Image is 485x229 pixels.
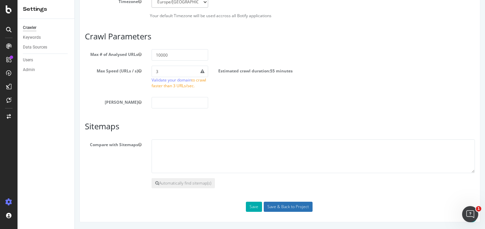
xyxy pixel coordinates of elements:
a: Users [23,57,70,64]
div: Keywords [23,34,41,41]
button: Max Speed (URLs / s) [63,68,67,74]
label: Compare with Sitemaps [5,139,72,148]
button: Save [171,202,187,212]
span: 55 minutes [195,68,218,74]
button: Automatically find sitemap(s) [77,178,140,188]
a: Keywords [23,34,70,41]
button: Compare with Sitemaps [63,142,67,148]
span: 1 [476,206,481,211]
iframe: Intercom live chat [462,206,478,222]
h3: Sitemaps [10,122,400,131]
h3: Crawl Parameters [10,32,400,41]
label: Max # of Analysed URLs [5,49,72,57]
a: Admin [23,66,70,73]
div: Settings [23,5,69,13]
button: [PERSON_NAME] [63,99,67,105]
label: [PERSON_NAME] [5,97,72,105]
a: Validate your domain [77,77,117,83]
a: Crawler [23,24,70,31]
a: Data Sources [23,44,70,51]
label: Estimated crawl duration: [143,66,218,74]
div: Users [23,57,33,64]
label: Max Speed (URLs / s) [5,66,72,74]
input: Save & Back to Project [189,202,238,212]
div: Crawler [23,24,36,31]
span: to crawl faster than 3 URLs/sec. [77,77,131,89]
div: Data Sources [23,44,47,51]
div: Admin [23,66,35,73]
p: Your default Timezone will be used accross all Botify applications [10,13,400,19]
button: Max # of Analysed URLs [63,52,67,57]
